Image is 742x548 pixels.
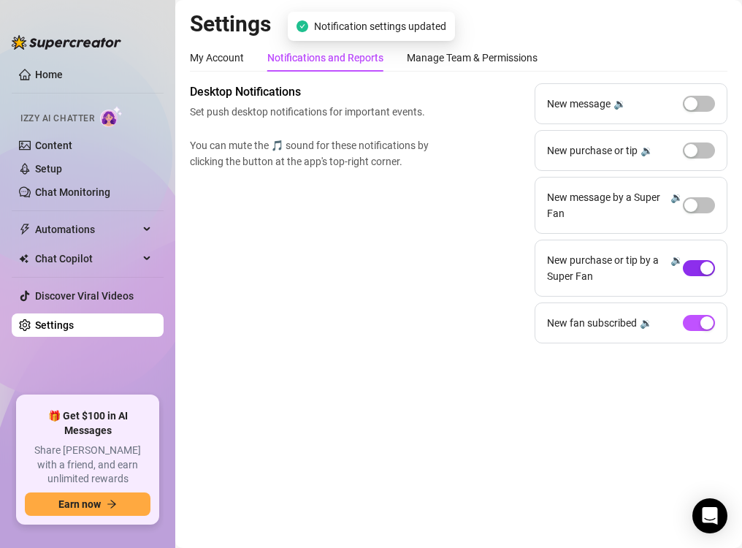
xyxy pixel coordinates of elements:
[407,50,538,66] div: Manage Team & Permissions
[547,189,668,221] span: New message by a Super Fan
[35,218,139,241] span: Automations
[297,20,308,32] span: check-circle
[190,10,727,38] h2: Settings
[547,142,638,159] span: New purchase or tip
[35,247,139,270] span: Chat Copilot
[58,498,101,510] span: Earn now
[20,112,94,126] span: Izzy AI Chatter
[547,96,611,112] span: New message
[547,315,637,331] span: New fan subscribed
[19,254,28,264] img: Chat Copilot
[267,50,383,66] div: Notifications and Reports
[35,186,110,198] a: Chat Monitoring
[547,252,668,284] span: New purchase or tip by a Super Fan
[35,69,63,80] a: Home
[35,290,134,302] a: Discover Viral Videos
[100,106,123,127] img: AI Chatter
[25,444,150,487] span: Share [PERSON_NAME] with a friend, and earn unlimited rewards
[35,163,62,175] a: Setup
[692,498,727,533] div: Open Intercom Messenger
[35,140,72,151] a: Content
[670,189,683,221] div: 🔉
[107,499,117,509] span: arrow-right
[640,315,652,331] div: 🔉
[640,142,653,159] div: 🔉
[670,252,683,284] div: 🔉
[190,104,435,120] span: Set push desktop notifications for important events.
[190,137,435,170] span: You can mute the 🎵 sound for these notifications by clicking the button at the app's top-right co...
[35,319,74,331] a: Settings
[12,35,121,50] img: logo-BBDzfeDw.svg
[190,50,244,66] div: My Account
[19,224,31,235] span: thunderbolt
[314,18,446,34] span: Notification settings updated
[613,96,626,112] div: 🔉
[190,83,435,101] span: Desktop Notifications
[25,409,150,438] span: 🎁 Get $100 in AI Messages
[25,492,150,516] button: Earn nowarrow-right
